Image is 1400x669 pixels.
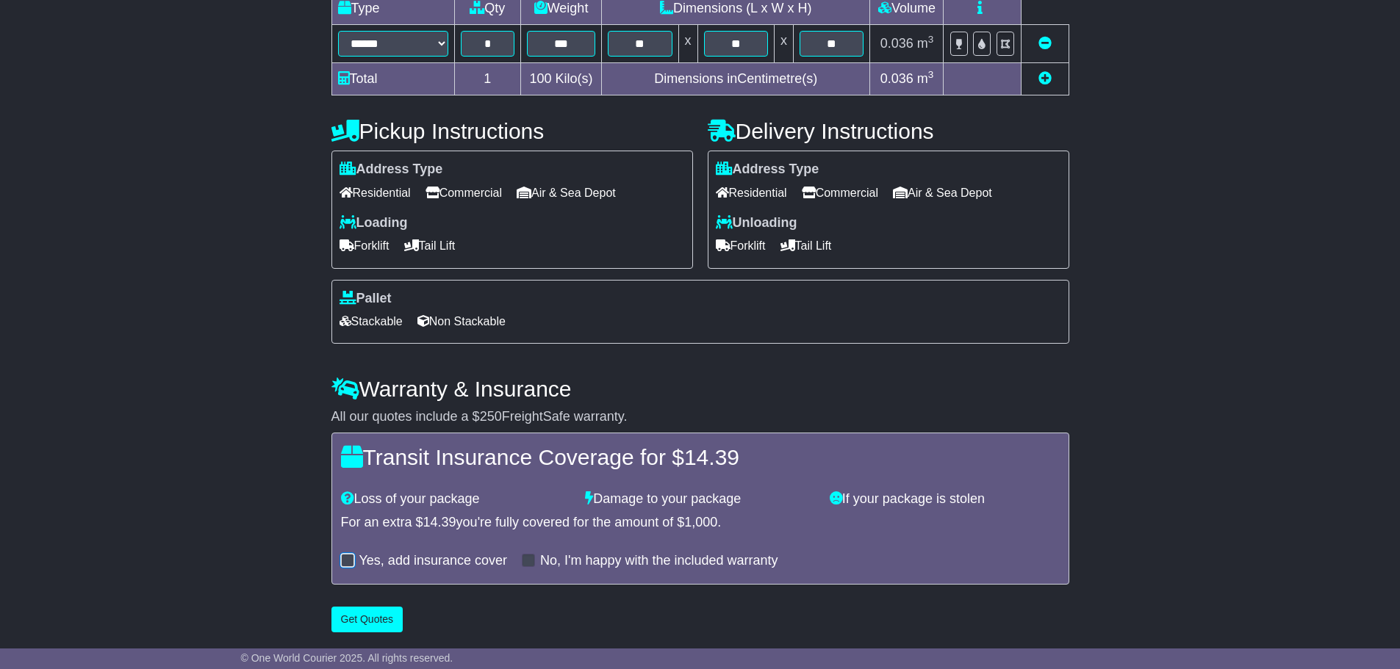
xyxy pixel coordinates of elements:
span: m [917,71,934,86]
span: © One World Courier 2025. All rights reserved. [241,652,453,664]
label: No, I'm happy with the included warranty [540,553,778,569]
label: Unloading [716,215,797,231]
div: Loss of your package [334,491,578,507]
span: 0.036 [880,71,913,86]
span: Non Stackable [417,310,506,333]
td: Dimensions in Centimetre(s) [602,63,870,95]
td: x [678,25,697,63]
span: 14.39 [684,445,739,469]
td: 1 [454,63,521,95]
label: Address Type [716,162,819,178]
label: Address Type [340,162,443,178]
div: All our quotes include a $ FreightSafe warranty. [331,409,1069,425]
label: Pallet [340,291,392,307]
span: 1,000 [684,515,717,529]
span: Stackable [340,310,403,333]
button: Get Quotes [331,607,403,632]
span: Air & Sea Depot [893,181,992,204]
span: Tail Lift [404,234,456,257]
div: For an extra $ you're fully covered for the amount of $ . [341,515,1060,531]
h4: Warranty & Insurance [331,377,1069,401]
span: Forklift [340,234,390,257]
sup: 3 [928,34,934,45]
label: Yes, add insurance cover [359,553,507,569]
span: Forklift [716,234,766,257]
span: Air & Sea Depot [517,181,616,204]
td: Kilo(s) [521,63,602,95]
span: Residential [340,181,411,204]
a: Remove this item [1038,36,1052,51]
h4: Transit Insurance Coverage for $ [341,445,1060,469]
span: Tail Lift [780,234,832,257]
label: Loading [340,215,408,231]
div: Damage to your package [578,491,822,507]
span: 14.39 [423,515,456,529]
h4: Pickup Instructions [331,119,693,143]
td: Total [331,63,454,95]
h4: Delivery Instructions [708,119,1069,143]
sup: 3 [928,69,934,80]
a: Add new item [1038,71,1052,86]
span: Commercial [426,181,502,204]
span: 250 [480,409,502,424]
td: x [774,25,793,63]
div: If your package is stolen [822,491,1067,507]
span: 0.036 [880,36,913,51]
span: Commercial [802,181,878,204]
span: 100 [530,71,552,86]
span: m [917,36,934,51]
span: Residential [716,181,787,204]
